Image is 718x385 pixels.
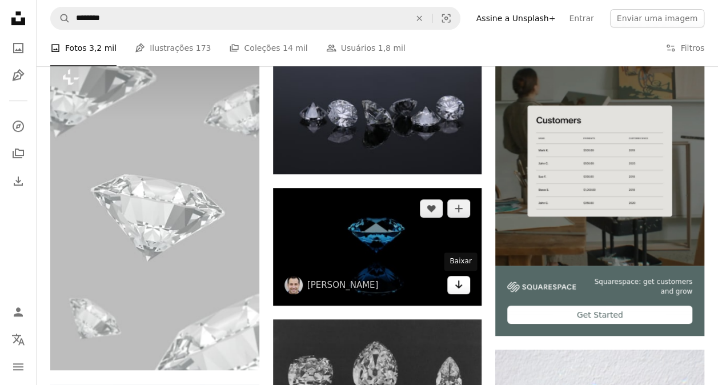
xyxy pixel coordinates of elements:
a: Início — Unsplash [7,7,30,32]
span: 173 [196,42,211,54]
button: Limpar [407,7,432,29]
a: Coleções [7,142,30,165]
img: file-1747939142011-51e5cc87e3c9 [507,282,576,292]
span: 14 mil [283,42,308,54]
button: Idioma [7,328,30,351]
span: 1,8 mil [378,42,406,54]
a: um grupo de diamantes voando pelo ar [50,208,259,218]
a: Ilustrações [7,64,30,87]
a: Explorar [7,115,30,138]
a: [PERSON_NAME] [307,279,379,291]
button: Pesquise na Unsplash [51,7,70,29]
div: Baixar [444,252,477,271]
a: um diamante azul e preto [273,241,482,251]
a: Assine a Unsplash+ [470,9,563,27]
a: Entrar [562,9,600,27]
span: Squarespace: get customers and grow [589,277,692,296]
button: Pesquisa visual [432,7,460,29]
button: Curtir [420,199,443,218]
img: dois anéis de prata cravejados de diamantes [273,57,482,174]
button: Filtros [665,30,704,66]
a: Fotos [7,37,30,59]
img: Ir para o perfil de Viktor Mindt [284,276,303,294]
a: Usuários 1,8 mil [326,30,406,66]
img: um diamante azul e preto [273,188,482,306]
a: Squarespace: get customers and growGet Started [495,57,704,335]
a: Entrar / Cadastrar-se [7,300,30,323]
a: Histórico de downloads [7,170,30,192]
button: Adicionar à coleção [447,199,470,218]
img: um grupo de diamantes voando pelo ar [50,57,259,370]
button: Menu [7,355,30,378]
div: Get Started [507,306,692,324]
a: Ilustrações 173 [135,30,211,66]
button: Enviar uma imagem [610,9,704,27]
a: Baixar [447,276,470,294]
img: file-1747939376688-baf9a4a454ffimage [495,57,704,266]
a: dois anéis de prata cravejados de diamantes [273,110,482,121]
form: Pesquise conteúdo visual em todo o site [50,7,460,30]
a: Coleções 14 mil [229,30,307,66]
